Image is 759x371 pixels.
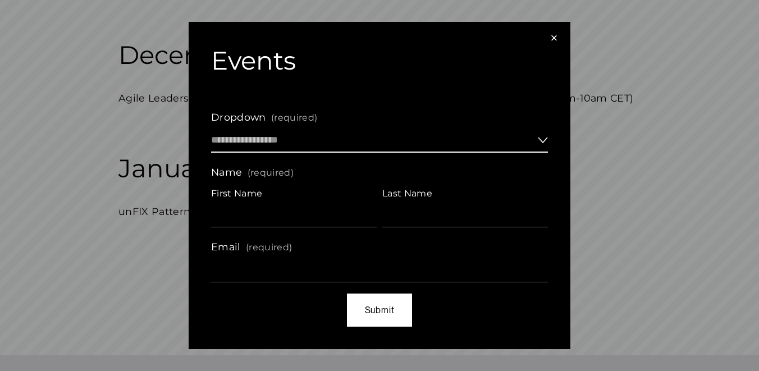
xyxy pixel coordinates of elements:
div: Close [548,32,560,44]
button: Submit [347,294,413,327]
span: Name [211,163,242,181]
div: Last Name [382,186,548,203]
div: First Name [211,186,377,203]
span: (required) [271,110,317,126]
div: Events [211,44,536,77]
span: (required) [248,168,294,177]
span: (required) [246,240,292,256]
span: Dropdown [211,108,266,126]
span: Email [211,238,241,256]
select: Dropdown [211,129,548,153]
